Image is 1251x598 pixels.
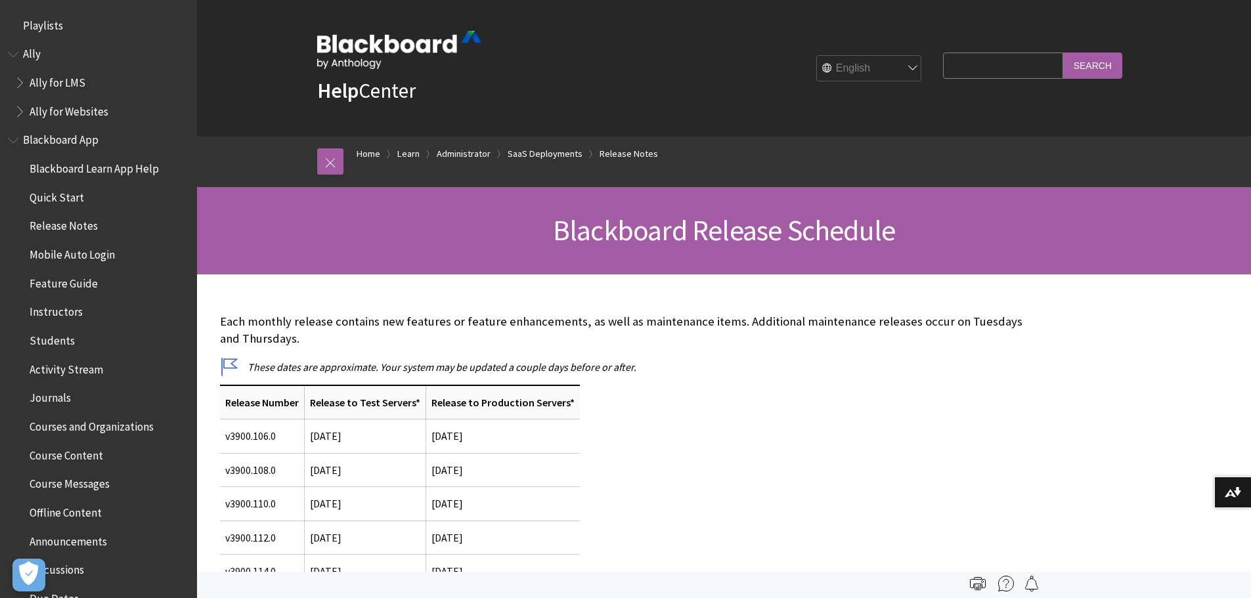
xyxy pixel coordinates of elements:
td: v3900.112.0 [220,521,305,554]
input: Search [1063,53,1122,78]
td: [DATE] [426,487,580,521]
span: Activity Stream [30,358,103,376]
td: [DATE] [426,453,580,486]
img: Print [970,576,986,591]
span: Feature Guide [30,272,98,290]
img: Blackboard by Anthology [317,31,481,69]
a: Learn [397,146,420,162]
span: Blackboard App [23,129,99,147]
span: Blackboard Release Schedule [553,212,895,248]
th: Release to Test Servers* [304,385,426,419]
th: Release Number [220,385,305,419]
span: Instructors [30,301,83,319]
span: [DATE] [310,565,341,578]
span: Ally for Websites [30,100,108,118]
a: HelpCenter [317,77,416,104]
td: [DATE] [426,419,580,453]
a: Release Notes [600,146,658,162]
span: Ally [23,43,41,61]
span: Blackboard Learn App Help [30,158,159,175]
button: Open Preferences [12,559,45,591]
a: Administrator [437,146,491,162]
td: [DATE] [304,453,426,486]
img: Follow this page [1024,576,1040,591]
nav: Book outline for Anthology Ally Help [8,43,189,123]
td: v3900.110.0 [220,487,305,521]
span: Discussions [30,559,84,576]
span: Course Content [30,444,103,462]
select: Site Language Selector [817,56,922,82]
td: [DATE] [304,419,426,453]
span: Students [30,330,75,347]
span: Offline Content [30,502,102,519]
span: Journals [30,387,71,405]
span: Courses and Organizations [30,416,154,433]
strong: Help [317,77,359,104]
td: [DATE] [426,554,580,587]
td: [DATE] [304,487,426,521]
span: [DATE] [310,531,341,544]
p: These dates are approximate. Your system may be updated a couple days before or after. [220,360,1034,374]
a: Home [357,146,380,162]
span: Mobile Auto Login [30,244,115,261]
span: Announcements [30,530,107,548]
img: More help [998,576,1014,591]
td: v3900.106.0 [220,419,305,453]
a: SaaS Deployments [508,146,582,162]
th: Release to Production Servers* [426,385,580,419]
td: v3900.108.0 [220,453,305,486]
span: [DATE] [431,531,463,544]
span: Course Messages [30,473,110,491]
span: Release Notes [30,215,98,233]
span: Ally for LMS [30,72,85,89]
p: Each monthly release contains new features or feature enhancements, as well as maintenance items.... [220,313,1034,347]
span: Quick Start [30,186,84,204]
td: v3900.114.0 [220,554,305,587]
nav: Book outline for Playlists [8,14,189,37]
span: Playlists [23,14,63,32]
